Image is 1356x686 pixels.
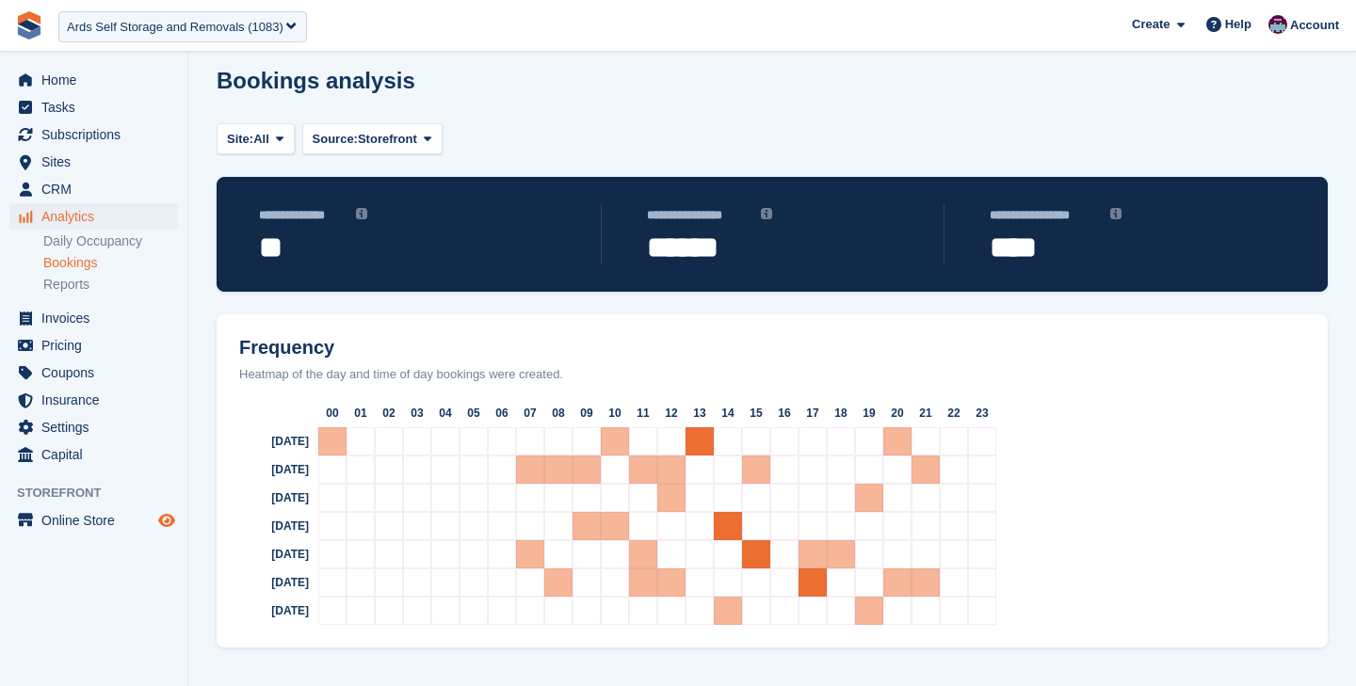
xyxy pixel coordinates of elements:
div: 20 [883,399,912,427]
div: [DATE] [224,484,318,512]
div: 00 [318,399,347,427]
span: Pricing [41,332,154,359]
span: Account [1290,16,1339,35]
a: menu [9,387,178,413]
button: Source: Storefront [302,123,443,154]
div: 23 [968,399,996,427]
div: 02 [375,399,403,427]
span: Create [1132,15,1170,34]
div: 10 [601,399,629,427]
div: 22 [940,399,968,427]
span: Sites [41,149,154,175]
a: menu [9,149,178,175]
a: menu [9,359,178,386]
a: menu [9,176,178,202]
div: 04 [431,399,460,427]
img: Brian Young [1268,15,1287,34]
div: 07 [516,399,544,427]
div: [DATE] [224,455,318,484]
span: Site: [227,130,253,149]
div: 11 [629,399,657,427]
span: Subscriptions [41,121,154,148]
a: Bookings [43,254,178,272]
img: icon-info-grey-7440780725fd019a000dd9b08b2336e03edf1995a4989e88bcd33f0948082b44.svg [1110,208,1122,219]
span: Analytics [41,203,154,230]
a: Daily Occupancy [43,232,178,250]
div: 17 [799,399,827,427]
div: 16 [770,399,799,427]
div: [DATE] [224,512,318,540]
div: 12 [657,399,686,427]
div: 14 [714,399,742,427]
span: All [253,130,269,149]
div: [DATE] [224,597,318,625]
div: 05 [460,399,488,427]
a: menu [9,94,178,120]
a: Preview store [155,509,178,532]
a: menu [9,203,178,230]
span: Home [41,67,154,93]
span: Help [1225,15,1251,34]
div: 03 [403,399,431,427]
div: 09 [573,399,601,427]
span: Source: [313,130,358,149]
div: [DATE] [224,540,318,568]
div: 21 [912,399,940,427]
div: 19 [855,399,883,427]
span: Invoices [41,305,154,331]
span: Coupons [41,359,154,386]
h1: Bookings analysis [217,68,415,93]
div: Ards Self Storage and Removals (1083) [67,18,283,37]
a: menu [9,414,178,440]
div: 13 [686,399,714,427]
a: menu [9,507,178,534]
div: 06 [488,399,516,427]
a: menu [9,67,178,93]
div: 18 [827,399,855,427]
div: 15 [742,399,770,427]
span: Insurance [41,387,154,413]
a: menu [9,332,178,359]
a: menu [9,305,178,331]
div: 01 [347,399,375,427]
div: Heatmap of the day and time of day bookings were created. [224,365,1320,384]
div: 08 [544,399,573,427]
img: icon-info-grey-7440780725fd019a000dd9b08b2336e03edf1995a4989e88bcd33f0948082b44.svg [356,208,367,219]
span: Storefront [17,484,187,503]
img: icon-info-grey-7440780725fd019a000dd9b08b2336e03edf1995a4989e88bcd33f0948082b44.svg [761,208,772,219]
a: menu [9,441,178,468]
div: [DATE] [224,568,318,597]
a: Reports [43,276,178,294]
span: CRM [41,176,154,202]
span: Capital [41,441,154,468]
span: Settings [41,414,154,440]
h2: Frequency [224,337,1320,359]
span: Storefront [358,130,417,149]
a: menu [9,121,178,148]
span: Tasks [41,94,154,120]
span: Online Store [41,507,154,534]
div: [DATE] [224,427,318,455]
img: stora-icon-8386f47178a22dfd0bd8f6a31ec36ba5ce8667c1dd55bd0f319d3a0aa187defe.svg [15,11,43,40]
button: Site: All [217,123,295,154]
